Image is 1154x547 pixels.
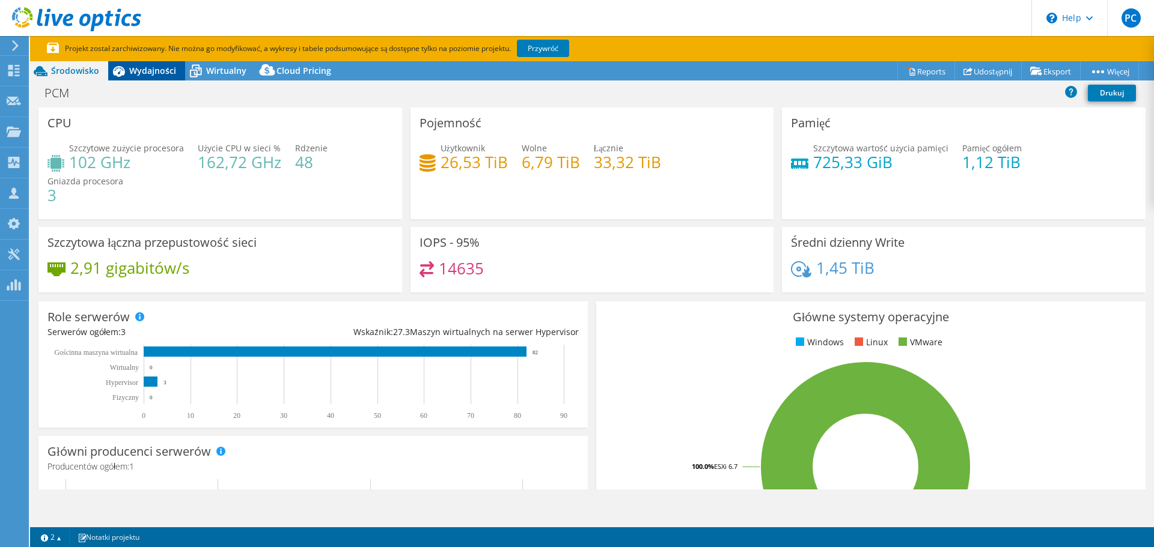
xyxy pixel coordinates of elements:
[374,411,381,420] text: 50
[313,325,579,339] div: Wskaźnik: Maszyn wirtualnych na serwer Hypervisor
[280,411,287,420] text: 30
[198,156,281,169] h4: 162,72 GHz
[692,462,714,471] tspan: 100.0%
[1122,8,1141,28] span: PC
[198,142,281,154] span: Użycie CPU w sieci %
[47,310,130,324] h3: Role serwerów
[1046,13,1057,23] svg: \n
[47,189,123,202] h4: 3
[47,236,257,249] h3: Szczytowa łączna przepustowość sieci
[816,261,875,274] h4: 1,45 TiB
[517,40,569,57] a: Przywróć
[47,445,211,458] h3: Główni producenci serwerów
[206,65,246,76] span: Wirtualny
[32,530,70,545] a: 2
[954,62,1022,80] a: Udostępnij
[1080,62,1139,80] a: Więcej
[295,142,328,154] span: Rdzenie
[47,42,636,55] p: Projekt został zarchiwizowany. Nie można go modyfikować, a wykresy i tabele podsumowujące są dost...
[594,156,661,169] h4: 33,32 TiB
[129,65,176,76] span: Wydajności
[69,142,184,154] span: Szczytowe zużycie procesora
[962,142,1022,154] span: Pamięć ogółem
[327,411,334,420] text: 40
[420,116,481,130] h3: Pojemność
[441,156,508,169] h4: 26,53 TiB
[150,394,153,400] text: 0
[39,86,88,100] h1: PCM
[897,62,955,80] a: Reports
[1088,85,1136,101] a: Drukuj
[467,411,474,420] text: 70
[163,379,166,385] text: 3
[791,116,831,130] h3: Pamięć
[393,326,410,337] span: 27.3
[47,325,313,339] div: Serwerów ogółem:
[522,142,547,154] span: Wolne
[605,310,1137,324] h3: Główne systemy operacyjne
[142,411,145,420] text: 0
[439,262,484,275] h4: 14635
[150,364,153,370] text: 0
[441,142,485,154] span: Użytkownik
[896,336,942,349] li: VMware
[106,378,138,387] text: Hypervisor
[560,411,567,420] text: 90
[522,156,580,169] h4: 6,79 TiB
[793,336,844,349] li: Windows
[295,156,328,169] h4: 48
[276,65,331,76] span: Cloud Pricing
[187,411,194,420] text: 10
[852,336,888,349] li: Linux
[129,461,134,472] span: 1
[714,462,737,471] tspan: ESXi 6.7
[47,116,72,130] h3: CPU
[233,411,240,420] text: 20
[47,175,123,187] span: Gniazda procesora
[110,363,139,372] text: Wirtualny
[121,326,126,337] span: 3
[69,530,148,545] a: Notatki projektu
[791,236,905,249] h3: Średni dzienny Write
[962,156,1022,169] h4: 1,12 TiB
[420,411,427,420] text: 60
[70,261,189,274] h4: 2,91 gigabitów/s
[69,156,184,169] h4: 102 GHz
[54,348,138,357] text: Gościnna maszyna wirtualna
[51,65,99,76] span: Środowisko
[813,142,948,154] span: Szczytowa wartość użycia pamięci
[420,236,480,249] h3: IOPS - 95%
[594,142,624,154] span: Łącznie
[1021,62,1081,80] a: Eksport
[47,460,579,473] h4: Producentów ogółem:
[813,156,948,169] h4: 725,33 GiB
[533,349,538,355] text: 82
[514,411,521,420] text: 80
[112,393,139,402] text: Fizyczny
